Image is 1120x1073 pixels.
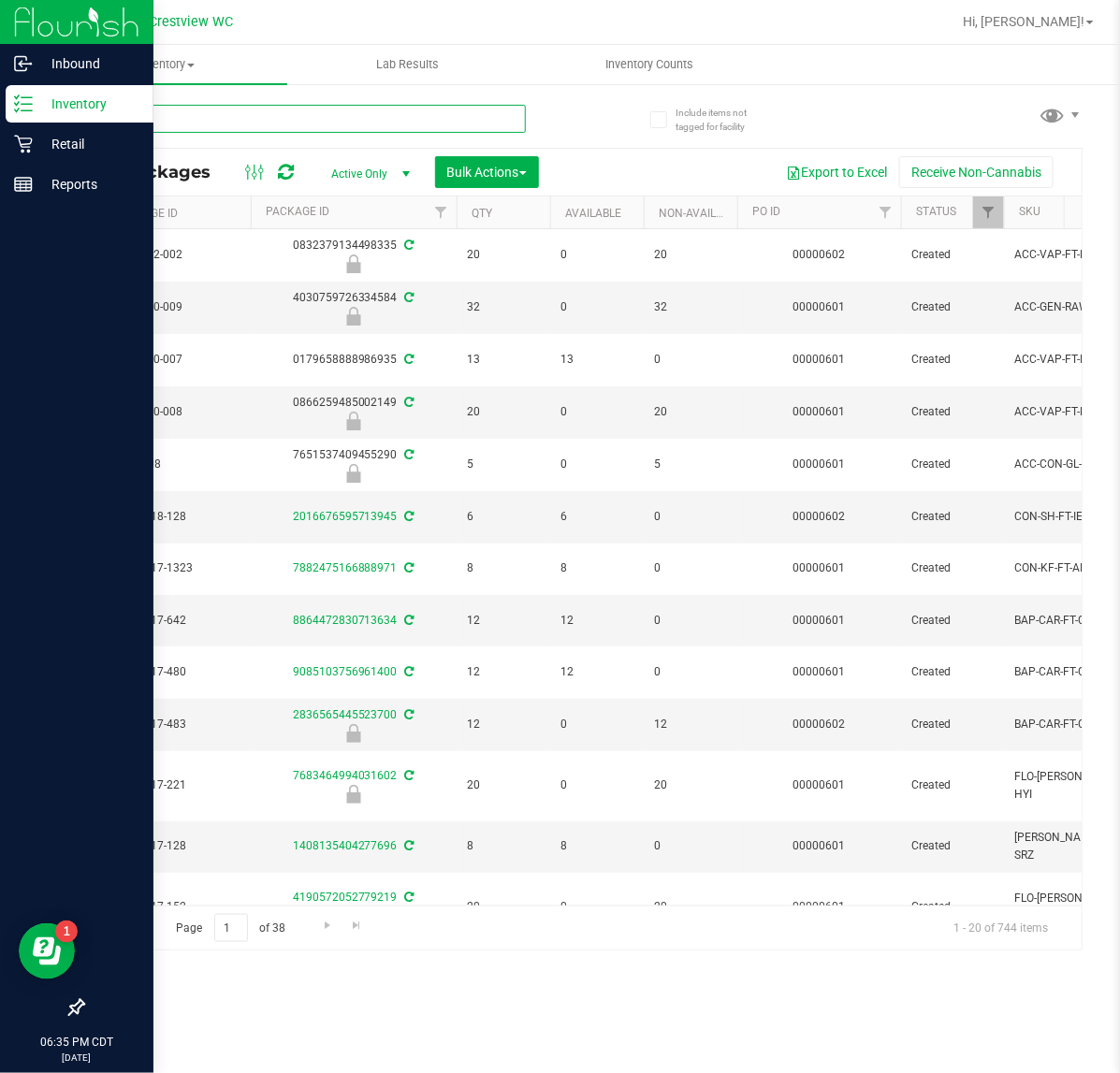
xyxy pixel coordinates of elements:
span: 0 [561,716,633,733]
inline-svg: Retail [14,135,33,153]
a: Package ID [266,205,329,218]
span: Inventory [45,56,287,73]
span: 0 [561,246,633,264]
span: 0 [655,559,726,577]
span: Hi, [PERSON_NAME]! [963,14,1084,29]
span: 12 [468,716,539,733]
div: 7651537409455290 [248,446,459,483]
span: Sync from Compliance System [402,561,415,574]
p: Reports [33,173,145,196]
span: Sync from Compliance System [402,510,415,523]
span: 32 [655,298,726,316]
button: Receive Non-Cannabis [899,156,1054,188]
a: Non-Available [659,207,742,220]
span: 0 [655,612,726,630]
span: 0 [561,403,633,421]
span: 20 [468,898,539,916]
span: 12 [655,716,726,733]
div: Newly Received [248,724,459,743]
span: 0 [655,837,726,855]
p: [DATE] [8,1051,145,1065]
a: 00000601 [793,457,846,471]
span: 12 [561,663,633,681]
span: 13 [561,351,633,369]
span: Created [912,776,993,794]
span: Inventory Counts [580,56,719,73]
iframe: Resource center unread badge [55,921,78,943]
a: 00000601 [793,561,846,574]
span: 20 [655,403,726,421]
span: Sync from Compliance System [402,448,415,461]
span: Created [912,716,993,733]
a: 00000601 [793,665,846,678]
span: Created [912,351,993,369]
span: Created [912,298,993,316]
iframe: Resource center [19,923,75,979]
input: 1 [214,914,248,943]
a: Filter [973,196,1004,228]
span: 0 [561,298,633,316]
inline-svg: Inventory [14,94,33,113]
span: 20 [468,776,539,794]
div: Newly Received [248,785,459,804]
span: Sync from Compliance System [402,708,415,721]
div: Newly Received [248,307,459,326]
span: 8 [561,837,633,855]
span: 13 [468,351,539,369]
span: 20 [468,403,539,421]
span: Crestview WC [149,14,233,30]
a: PO ID [752,205,780,218]
span: Created [912,663,993,681]
span: 12 [468,612,539,630]
span: 0 [561,898,633,916]
span: Created [912,559,993,577]
a: 00000601 [793,300,846,313]
span: 6 [561,508,633,526]
a: 00000601 [793,405,846,418]
span: 0 [655,351,726,369]
span: 0 [561,456,633,473]
p: Retail [33,133,145,155]
span: 6 [468,508,539,526]
a: 00000602 [793,248,846,261]
span: Page of 38 [160,914,301,943]
span: Sync from Compliance System [402,614,415,627]
span: Created [912,898,993,916]
span: Created [912,456,993,473]
span: 20 [655,776,726,794]
p: Inventory [33,93,145,115]
span: 0 [655,663,726,681]
div: Newly Received [248,464,459,483]
a: 7882475166888971 [293,561,398,574]
span: Sync from Compliance System [402,665,415,678]
a: 00000601 [793,353,846,366]
span: Lab Results [351,56,464,73]
a: 2836565445523700 [293,708,398,721]
a: Status [916,205,956,218]
span: 1 - 20 of 744 items [938,914,1063,942]
span: Created [912,837,993,855]
inline-svg: Inbound [14,54,33,73]
a: Inventory Counts [529,45,771,84]
a: 00000602 [793,510,846,523]
a: Filter [426,196,457,228]
span: 8 [561,559,633,577]
span: 0 [655,508,726,526]
a: 9085103756961400 [293,665,398,678]
span: Sync from Compliance System [402,396,415,409]
a: 00000601 [793,614,846,627]
inline-svg: Reports [14,175,33,194]
a: Lab Results [287,45,530,84]
span: 8 [468,559,539,577]
span: 32 [468,298,539,316]
a: 00000601 [793,839,846,852]
input: Search Package ID, Item Name, SKU, Lot or Part Number... [82,105,526,133]
span: 5 [468,456,539,473]
span: 0 [561,776,633,794]
span: Sync from Compliance System [402,291,415,304]
span: Created [912,246,993,264]
a: Go to the next page [313,914,341,939]
span: 20 [655,246,726,264]
span: Sync from Compliance System [402,891,415,904]
a: 4190572052779219 [293,891,398,904]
